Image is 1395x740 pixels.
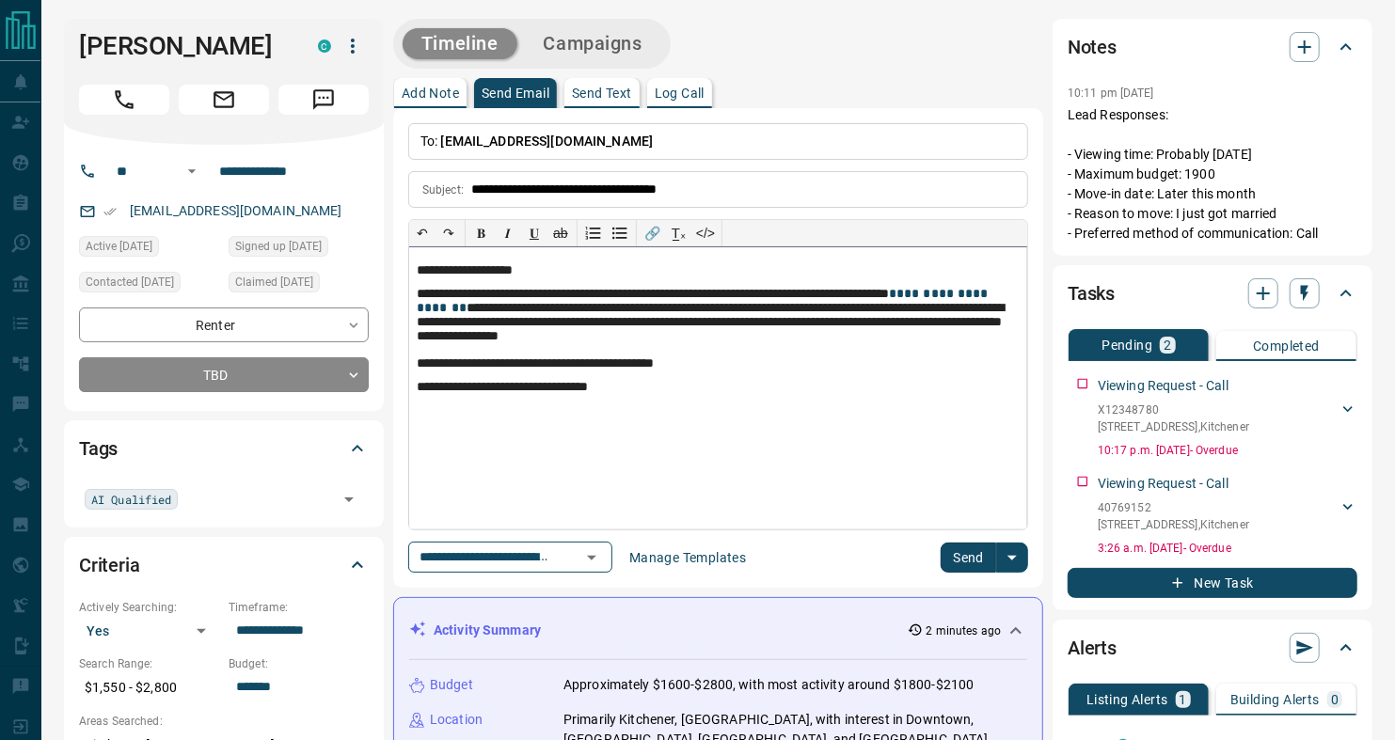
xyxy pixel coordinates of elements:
button: ↶ [409,220,436,246]
button: ab [547,220,574,246]
div: Sun Sep 07 2025 [229,236,369,262]
p: $1,550 - $2,800 [79,672,219,703]
div: split button [941,543,1028,573]
span: Message [278,85,369,115]
div: Tags [79,426,369,471]
h2: Criteria [79,550,140,580]
p: [STREET_ADDRESS] , Kitchener [1098,516,1249,533]
span: Claimed [DATE] [235,273,313,291]
div: condos.ca [318,39,331,53]
p: Building Alerts [1230,693,1320,706]
p: 3:26 a.m. [DATE] - Overdue [1098,540,1357,557]
button: Open [579,544,605,571]
span: Signed up [DATE] [235,237,322,256]
div: Criteria [79,543,369,588]
a: [EMAIL_ADDRESS][DOMAIN_NAME] [130,203,342,218]
button: Bullet list [607,220,633,246]
svg: Email Verified [103,205,117,218]
p: Send Text [572,87,632,100]
p: 10:17 p.m. [DATE] - Overdue [1098,442,1357,459]
span: Contacted [DATE] [86,273,174,291]
p: 10:11 pm [DATE] [1068,87,1154,100]
button: New Task [1068,568,1357,598]
p: Activity Summary [434,621,541,640]
h2: Tags [79,433,118,464]
div: Activity Summary2 minutes ago [409,613,1027,648]
p: Lead Responses: - Viewing time: Probably [DATE] - Maximum budget: 1900 - Move-in date: Later this... [1068,105,1357,244]
div: Notes [1068,24,1357,70]
h2: Notes [1068,32,1117,62]
p: Budget: [229,655,369,672]
p: Budget [430,675,473,695]
h1: [PERSON_NAME] [79,31,290,61]
button: Numbered list [580,220,607,246]
button: </> [692,220,719,246]
p: X12348780 [1098,401,1249,418]
button: Campaigns [525,28,661,59]
span: Call [79,85,169,115]
div: Yes [79,616,219,646]
div: Sun Sep 07 2025 [229,272,369,298]
div: Sun Sep 14 2025 [79,236,219,262]
div: TBD [79,357,369,392]
p: Subject: [422,181,464,198]
p: [STREET_ADDRESS] , Kitchener [1098,418,1249,435]
p: Log Call [655,87,705,100]
div: Tasks [1068,271,1357,316]
p: Pending [1102,339,1152,352]
p: Search Range: [79,655,219,672]
p: Viewing Request - Call [1098,376,1229,396]
p: Send Email [482,87,549,100]
button: 🔗 [640,220,666,246]
p: Viewing Request - Call [1098,474,1229,494]
button: Open [181,160,203,182]
span: [EMAIL_ADDRESS][DOMAIN_NAME] [441,134,654,149]
button: ↷ [436,220,462,246]
button: 𝐁 [468,220,495,246]
p: 2 minutes ago [927,622,1001,639]
p: 1 [1180,693,1187,706]
button: Send [941,543,996,573]
button: T̲ₓ [666,220,692,246]
s: ab [553,226,568,241]
p: 2 [1164,339,1171,352]
p: Approximately $1600-$2800, with most activity around $1800-$2100 [563,675,974,695]
button: Timeline [403,28,517,59]
button: Manage Templates [618,543,757,573]
div: Renter [79,307,369,342]
button: Open [336,486,362,512]
span: AI Qualified [91,490,171,509]
p: Areas Searched: [79,713,369,730]
p: Actively Searching: [79,599,219,616]
p: To: [408,123,1028,160]
p: Location [430,710,483,730]
div: X12348780[STREET_ADDRESS],Kitchener [1098,398,1357,439]
div: Mon Sep 08 2025 [79,272,219,298]
div: 40769152[STREET_ADDRESS],Kitchener [1098,496,1357,537]
p: 0 [1331,693,1339,706]
p: Listing Alerts [1086,693,1168,706]
p: Timeframe: [229,599,369,616]
h2: Tasks [1068,278,1115,308]
div: Alerts [1068,625,1357,670]
p: Completed [1253,339,1320,353]
button: 𝐔 [521,220,547,246]
p: 40769152 [1098,499,1249,516]
button: 𝑰 [495,220,521,246]
span: Active [DATE] [86,237,152,256]
h2: Alerts [1068,633,1117,663]
p: Add Note [402,87,459,100]
span: Email [179,85,269,115]
span: 𝐔 [530,226,539,241]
